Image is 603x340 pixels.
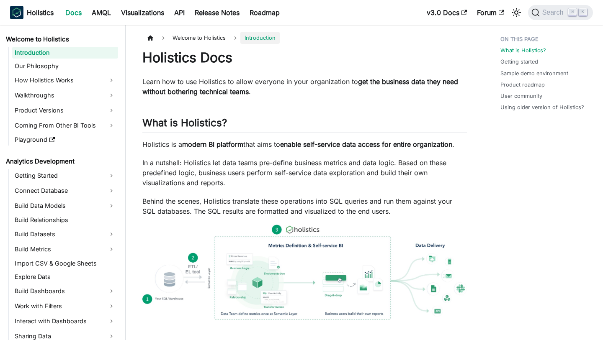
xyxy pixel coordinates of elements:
kbd: ⌘ [568,8,577,16]
a: Import CSV & Google Sheets [12,258,118,269]
kbd: K [579,8,587,16]
a: HolisticsHolistics [10,6,54,19]
button: Switch between dark and light mode (currently light mode) [510,6,523,19]
a: How Holistics Works [12,74,118,87]
p: In a nutshell: Holistics let data teams pre-define business metrics and data logic. Based on thes... [142,158,467,188]
a: Visualizations [116,6,169,19]
span: Welcome to Holistics [168,32,230,44]
a: Build Data Models [12,199,118,212]
h2: What is Holistics? [142,117,467,133]
strong: modern BI platform [182,140,243,148]
a: Playground [12,134,118,146]
a: Release Notes [190,6,245,19]
a: Explore Data [12,271,118,283]
a: Docs [60,6,87,19]
a: Roadmap [245,6,285,19]
a: AMQL [87,6,116,19]
nav: Breadcrumbs [142,32,467,44]
a: What is Holistics? [500,46,546,54]
a: Product roadmap [500,81,545,89]
a: Introduction [12,47,118,59]
a: v3.0 Docs [422,6,472,19]
span: Search [540,9,569,16]
a: Work with Filters [12,299,118,313]
b: Holistics [27,8,54,18]
a: Walkthroughs [12,89,118,102]
a: Getting started [500,58,538,66]
a: Interact with Dashboards [12,314,118,328]
p: Behind the scenes, Holistics translate these operations into SQL queries and run them against you... [142,196,467,216]
a: Build Datasets [12,228,118,241]
p: Holistics is a that aims to . [142,139,467,149]
a: API [169,6,190,19]
strong: enable self-service data access for entire organization [280,140,452,148]
a: Build Metrics [12,243,118,256]
img: How Holistics fits in your Data Stack [142,225,467,320]
h1: Holistics Docs [142,49,467,66]
a: Analytics Development [3,156,118,167]
a: User community [500,92,542,100]
a: Forum [472,6,509,19]
a: Our Philosophy [12,60,118,72]
a: Build Dashboards [12,284,118,298]
a: Build Relationships [12,214,118,226]
button: Search (Command+K) [528,5,593,20]
a: Sample demo environment [500,69,568,77]
a: Connect Database [12,184,118,197]
a: Home page [142,32,158,44]
a: Getting Started [12,169,118,182]
p: Learn how to use Holistics to allow everyone in your organization to . [142,77,467,97]
a: Product Versions [12,104,118,117]
span: Introduction [240,32,280,44]
a: Using older version of Holistics? [500,103,584,111]
img: Holistics [10,6,23,19]
a: Welcome to Holistics [3,33,118,45]
a: Coming From Other BI Tools [12,119,118,132]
